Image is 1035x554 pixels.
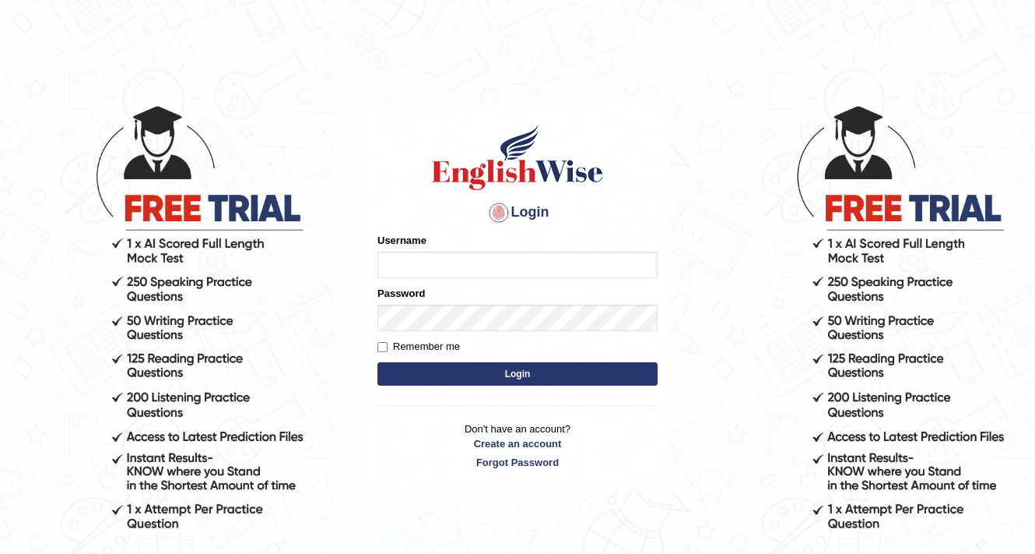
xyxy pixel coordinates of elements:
a: Create an account [377,436,658,451]
label: Username [377,233,426,248]
h4: Login [377,200,658,225]
button: Login [377,362,658,386]
label: Remember me [377,339,460,355]
label: Password [377,286,425,301]
a: Forgot Password [377,455,658,470]
img: Logo of English Wise sign in for intelligent practice with AI [429,122,606,192]
input: Remember me [377,342,388,352]
p: Don't have an account? [377,422,658,470]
